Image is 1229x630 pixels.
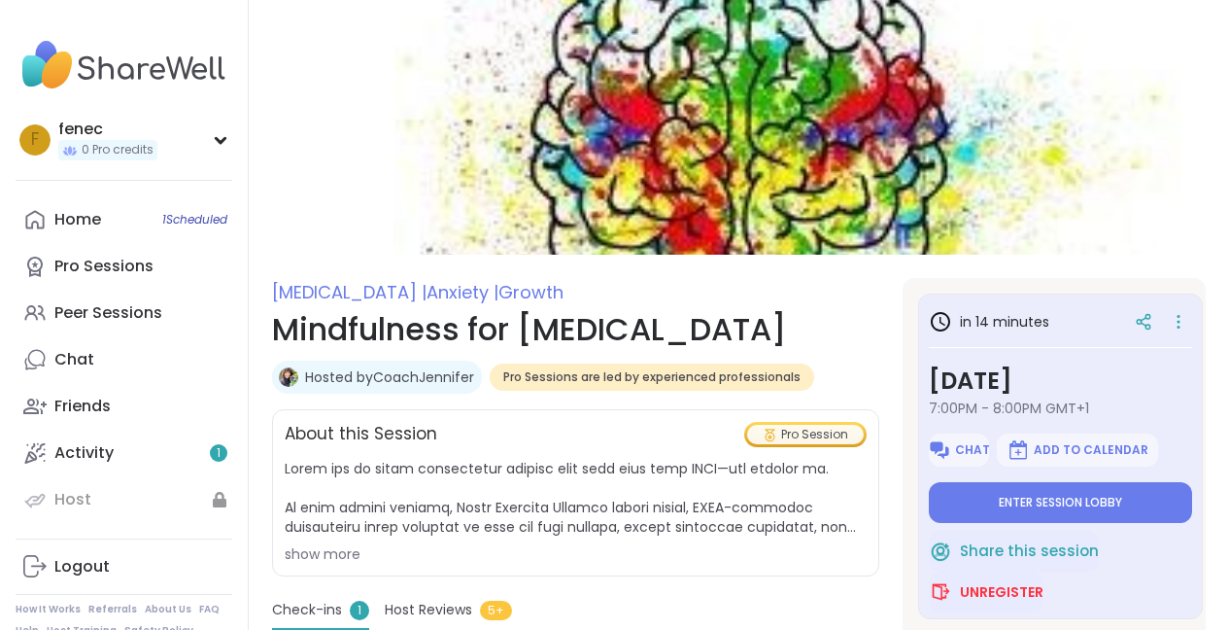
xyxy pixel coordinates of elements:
div: Home [54,209,101,230]
div: Chat [54,349,94,370]
button: Unregister [929,572,1043,612]
div: Pro Session [747,425,864,444]
span: 7:00PM - 8:00PM GMT+1 [929,399,1192,418]
span: 1 Scheduled [162,212,227,227]
span: Enter session lobby [999,495,1122,510]
a: Home1Scheduled [16,196,232,243]
div: Pro Sessions [54,256,154,277]
a: Pro Sessions [16,243,232,290]
img: ShareWell Logomark [929,540,952,563]
div: Logout [54,556,110,577]
a: Activity1 [16,430,232,476]
a: About Us [145,603,191,616]
span: 5+ [480,601,512,620]
div: Activity [54,442,114,464]
span: 0 Pro credits [82,142,154,158]
a: Host [16,476,232,523]
div: Host [54,489,91,510]
button: Add to Calendar [997,434,1158,467]
button: Chat [929,434,989,467]
h3: [DATE] [929,364,1192,399]
span: Anxiety | [427,280,498,304]
a: Friends [16,383,232,430]
span: Share this session [960,541,1099,563]
span: Chat [955,442,990,458]
button: Enter session lobby [929,482,1192,523]
a: Chat [16,336,232,383]
img: ShareWell Logomark [928,438,951,462]
span: Pro Sessions are led by experienced professionals [503,369,801,385]
a: Hosted byCoachJennifer [305,367,474,387]
img: ShareWell Nav Logo [16,31,232,99]
div: show more [285,544,867,564]
span: Host Reviews [385,600,472,620]
img: ShareWell Logomark [929,580,952,604]
div: Friends [54,396,111,417]
img: CoachJennifer [279,367,298,387]
button: Share this session [929,531,1099,572]
a: FAQ [199,603,220,616]
h3: in 14 minutes [929,310,1049,333]
a: Logout [16,543,232,590]
a: Referrals [88,603,137,616]
div: Peer Sessions [54,302,162,324]
span: 1 [217,445,221,462]
h1: Mindfulness for [MEDICAL_DATA] [272,306,879,353]
span: f [31,127,39,153]
img: ShareWell Logomark [1007,438,1030,462]
div: fenec [58,119,157,140]
span: 1 [350,601,369,620]
span: Add to Calendar [1034,442,1148,458]
span: Check-ins [272,600,342,620]
span: Growth [498,280,563,304]
span: Lorem ips do sitam consectetur adipisc elit sedd eius temp INCI—utl etdolor ma. Al enim admini ve... [285,459,867,537]
a: How It Works [16,603,81,616]
span: [MEDICAL_DATA] | [272,280,427,304]
a: Peer Sessions [16,290,232,336]
h2: About this Session [285,422,437,447]
span: Unregister [960,582,1043,602]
